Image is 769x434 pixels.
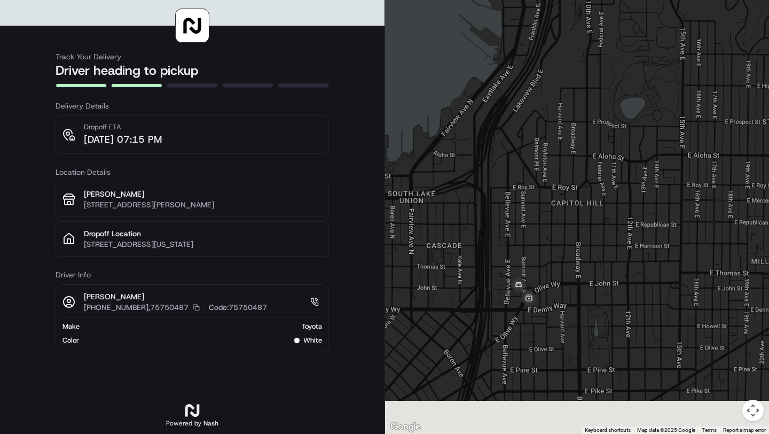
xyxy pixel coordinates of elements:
p: [PHONE_NUMBER],75750487 [84,302,189,313]
a: Open this area in Google Maps (opens a new window) [388,420,423,434]
p: Dropoff Location [84,228,322,239]
button: Map camera controls [742,400,764,421]
span: Map data ©2025 Google [637,427,695,433]
h2: Driver heading to pickup [56,62,329,79]
h2: Powered by [166,419,218,428]
button: Keyboard shortcuts [585,427,631,434]
p: [STREET_ADDRESS][PERSON_NAME] [84,199,322,210]
p: [STREET_ADDRESS][US_STATE] [84,239,322,250]
span: Make [62,322,80,331]
h3: Driver Info [56,269,329,280]
h3: Location Details [56,167,329,177]
span: Toyota [302,322,322,331]
span: white [303,336,322,345]
a: Report a map error [723,427,766,433]
a: Terms (opens in new tab) [702,427,717,433]
p: Dropoff ETA [84,122,162,132]
p: [DATE] 07:15 PM [84,132,162,147]
h3: Track Your Delivery [56,51,329,62]
p: [PERSON_NAME] [84,291,267,302]
p: Code: 75750487 [209,302,267,313]
h3: Delivery Details [56,100,329,111]
img: Google [388,420,423,434]
span: Nash [203,419,218,428]
p: [PERSON_NAME] [84,189,322,199]
span: Color [62,336,79,345]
